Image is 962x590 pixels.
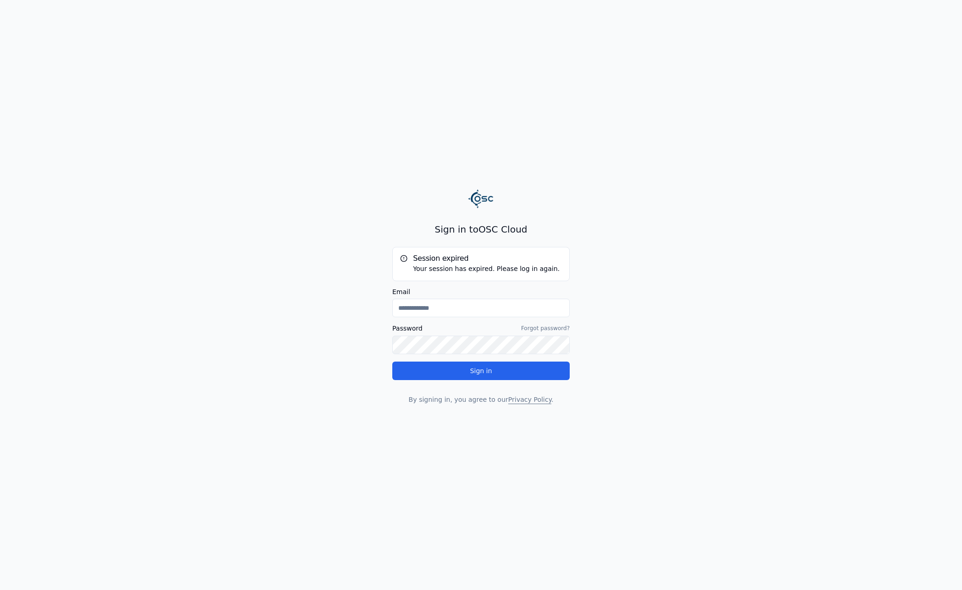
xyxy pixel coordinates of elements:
[392,223,570,236] h2: Sign in to OSC Cloud
[400,264,562,273] div: Your session has expired. Please log in again.
[400,255,562,262] h5: Session expired
[392,325,422,332] label: Password
[521,325,570,332] a: Forgot password?
[508,396,551,403] a: Privacy Policy
[392,289,570,295] label: Email
[468,186,494,212] img: Logo
[392,395,570,404] p: By signing in, you agree to our .
[392,362,570,380] button: Sign in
